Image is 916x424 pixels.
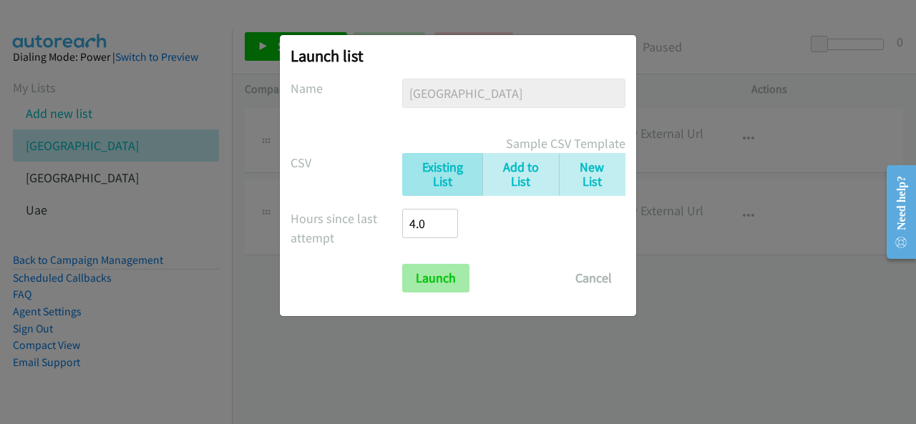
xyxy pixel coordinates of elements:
iframe: Resource Center [875,155,916,269]
label: Name [291,79,402,98]
label: CSV [291,153,402,172]
a: Sample CSV Template [506,134,625,153]
button: Cancel [562,264,625,292]
a: Existing List [402,153,482,197]
a: New List [559,153,625,197]
input: Launch [402,264,469,292]
label: Hours since last attempt [291,209,402,247]
a: Add to List [482,153,559,197]
h2: Launch list [291,46,625,66]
